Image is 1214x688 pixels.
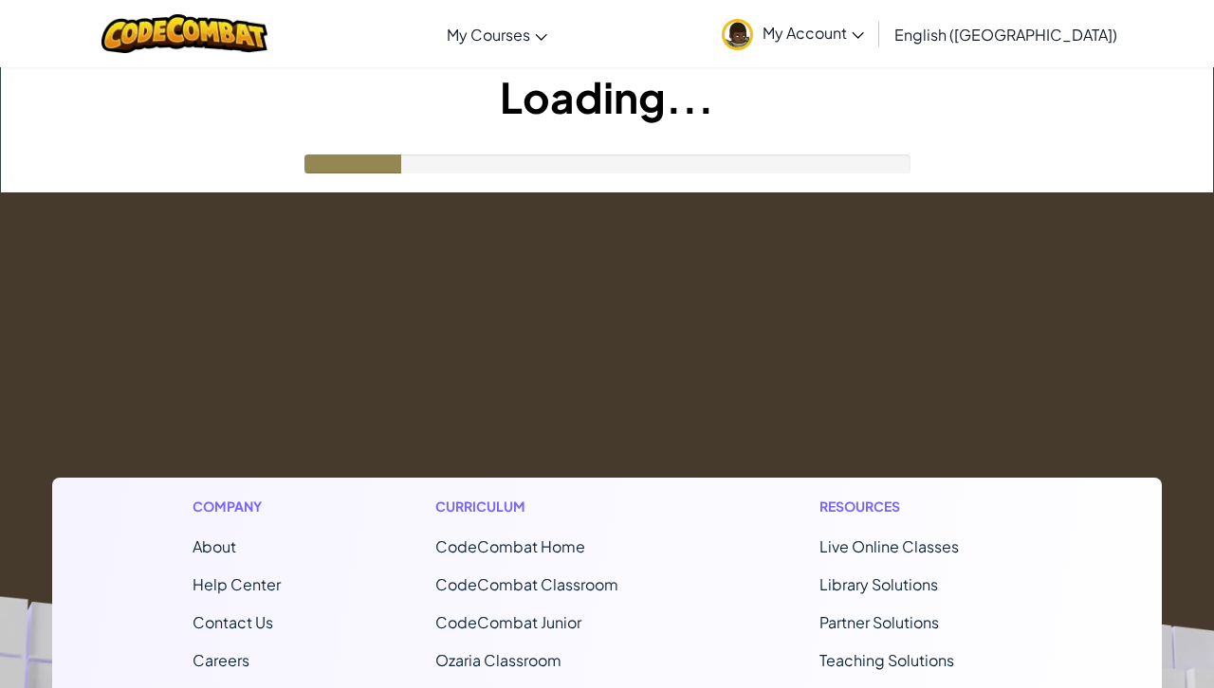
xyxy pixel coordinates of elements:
span: My Courses [447,25,530,45]
a: My Account [712,4,874,63]
img: CodeCombat logo [101,14,267,53]
a: English ([GEOGRAPHIC_DATA]) [885,9,1127,60]
a: Live Online Classes [819,536,959,556]
h1: Resources [819,497,1021,516]
span: My Account [763,23,864,43]
a: Teaching Solutions [819,650,954,670]
h1: Loading... [1,67,1213,126]
span: Contact Us [193,612,273,632]
h1: Curriculum [435,497,665,516]
span: CodeCombat Home [435,536,585,556]
a: Careers [193,650,249,670]
a: Ozaria Classroom [435,650,561,670]
a: CodeCombat Classroom [435,574,618,594]
a: Library Solutions [819,574,938,594]
a: Help Center [193,574,281,594]
img: avatar [722,19,753,50]
span: English ([GEOGRAPHIC_DATA]) [894,25,1117,45]
a: My Courses [437,9,557,60]
a: Partner Solutions [819,612,939,632]
h1: Company [193,497,281,516]
a: About [193,536,236,556]
a: CodeCombat Junior [435,612,581,632]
